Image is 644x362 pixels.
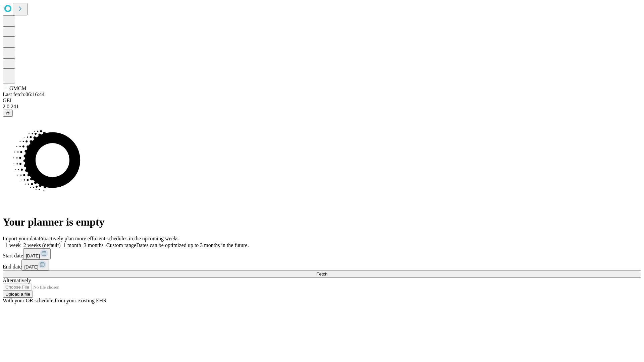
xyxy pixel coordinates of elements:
[3,278,31,283] span: Alternatively
[21,259,49,270] button: [DATE]
[24,264,38,269] span: [DATE]
[3,248,641,259] div: Start date
[3,104,641,110] div: 2.0.241
[5,242,21,248] span: 1 week
[23,242,61,248] span: 2 weeks (default)
[23,248,51,259] button: [DATE]
[39,236,180,241] span: Proactively plan more efficient schedules in the upcoming weeks.
[3,216,641,228] h1: Your planner is empty
[106,242,136,248] span: Custom range
[5,111,10,116] span: @
[9,85,26,91] span: GMCM
[3,270,641,278] button: Fetch
[3,298,107,303] span: With your OR schedule from your existing EHR
[3,236,39,241] span: Import your data
[136,242,249,248] span: Dates can be optimized up to 3 months in the future.
[84,242,104,248] span: 3 months
[3,92,45,97] span: Last fetch: 06:16:44
[3,291,33,298] button: Upload a file
[3,98,641,104] div: GEI
[3,110,13,117] button: @
[63,242,81,248] span: 1 month
[316,271,327,277] span: Fetch
[3,259,641,270] div: End date
[26,253,40,258] span: [DATE]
